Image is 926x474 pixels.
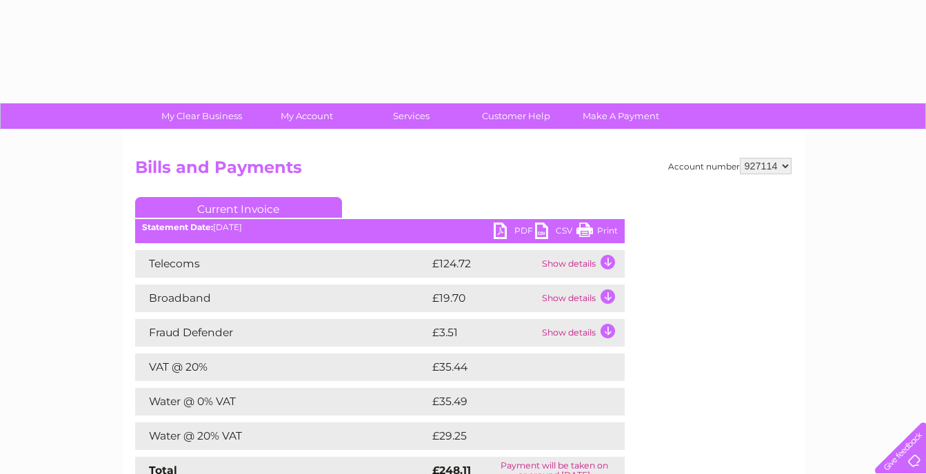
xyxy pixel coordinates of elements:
b: Statement Date: [142,222,213,232]
a: CSV [535,223,576,243]
td: Water @ 20% VAT [135,422,429,450]
td: £35.49 [429,388,597,415]
td: Fraud Defender [135,319,429,347]
a: Make A Payment [564,103,678,129]
a: Customer Help [459,103,573,129]
td: £35.44 [429,353,597,381]
a: Services [354,103,468,129]
td: Show details [539,319,625,347]
a: Print [576,223,618,243]
div: [DATE] [135,223,625,232]
td: Broadband [135,285,429,312]
td: £3.51 [429,319,539,347]
td: £29.25 [429,422,596,450]
a: My Account [250,103,363,129]
td: Water @ 0% VAT [135,388,429,415]
a: My Clear Business [145,103,259,129]
td: Show details [539,250,625,278]
td: Show details [539,285,625,312]
td: £124.72 [429,250,539,278]
div: Account number [668,158,792,174]
a: PDF [494,223,535,243]
h2: Bills and Payments [135,158,792,184]
a: Current Invoice [135,197,342,218]
td: VAT @ 20% [135,353,429,381]
td: Telecoms [135,250,429,278]
td: £19.70 [429,285,539,312]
